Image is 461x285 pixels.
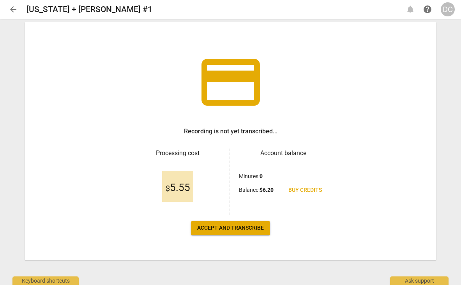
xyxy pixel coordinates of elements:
[26,5,152,14] h2: [US_STATE] + [PERSON_NAME] #1
[184,127,277,136] h3: Recording is not yet transcribed...
[423,5,432,14] span: help
[288,186,322,194] span: Buy credits
[239,172,263,181] p: Minutes :
[441,2,455,16] button: DC
[9,5,18,14] span: arrow_back
[420,2,435,16] a: Help
[260,187,274,193] b: $ 6.20
[166,184,170,193] span: $
[239,149,328,158] h3: Account balance
[390,276,449,285] div: Ask support
[282,183,328,197] a: Buy credits
[196,47,266,117] span: credit_card
[197,224,264,232] span: Accept and transcribe
[260,173,263,179] b: 0
[133,149,223,158] h3: Processing cost
[166,182,190,194] span: 5.55
[239,186,274,194] p: Balance :
[191,221,270,235] button: Accept and transcribe
[12,276,79,285] div: Keyboard shortcuts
